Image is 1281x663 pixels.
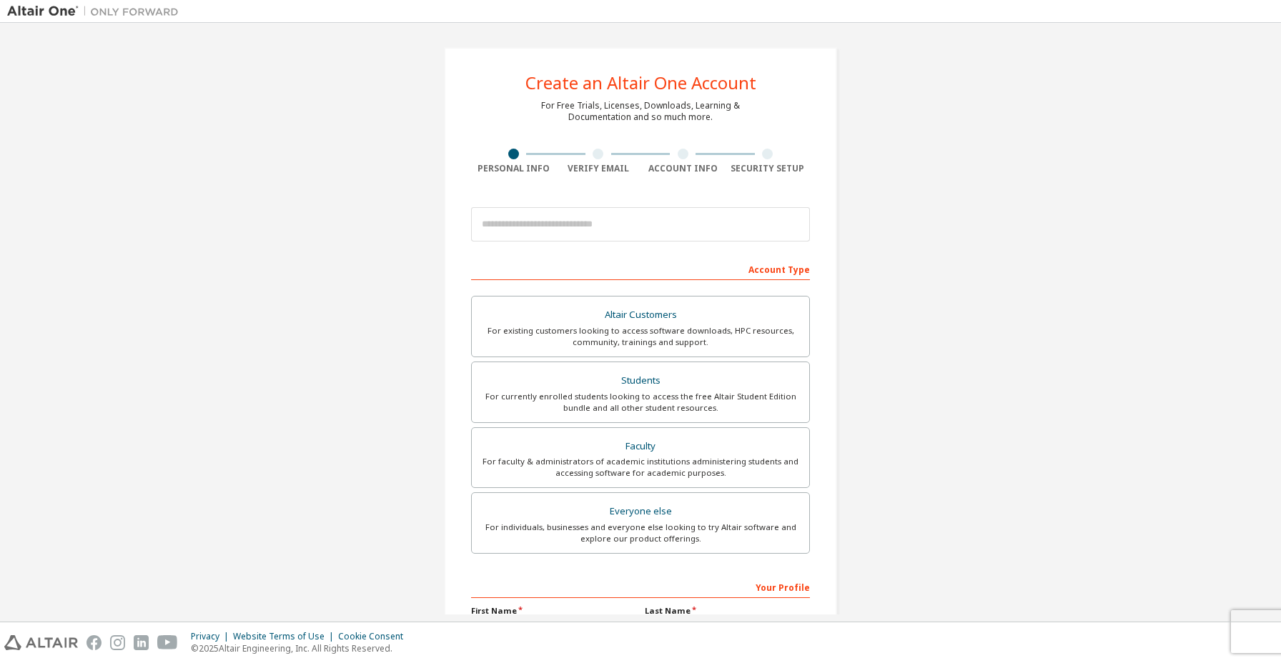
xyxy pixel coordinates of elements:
div: Create an Altair One Account [525,74,756,91]
div: Verify Email [556,163,641,174]
label: First Name [471,605,636,617]
img: youtube.svg [157,635,178,650]
div: Personal Info [471,163,556,174]
img: Altair One [7,4,186,19]
div: For currently enrolled students looking to access the free Altair Student Edition bundle and all ... [480,391,801,414]
div: Website Terms of Use [233,631,338,642]
div: For faculty & administrators of academic institutions administering students and accessing softwa... [480,456,801,479]
label: Last Name [645,605,810,617]
div: Security Setup [726,163,811,174]
div: Altair Customers [480,305,801,325]
div: Account Type [471,257,810,280]
div: Faculty [480,437,801,457]
div: For individuals, businesses and everyone else looking to try Altair software and explore our prod... [480,522,801,544]
img: facebook.svg [86,635,102,650]
img: altair_logo.svg [4,635,78,650]
div: For existing customers looking to access software downloads, HPC resources, community, trainings ... [480,325,801,348]
div: Privacy [191,631,233,642]
div: Cookie Consent [338,631,412,642]
div: Everyone else [480,502,801,522]
div: Your Profile [471,575,810,598]
div: Account Info [640,163,726,174]
img: linkedin.svg [134,635,149,650]
img: instagram.svg [110,635,125,650]
div: Students [480,371,801,391]
div: For Free Trials, Licenses, Downloads, Learning & Documentation and so much more. [541,100,740,123]
p: © 2025 Altair Engineering, Inc. All Rights Reserved. [191,642,412,654]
